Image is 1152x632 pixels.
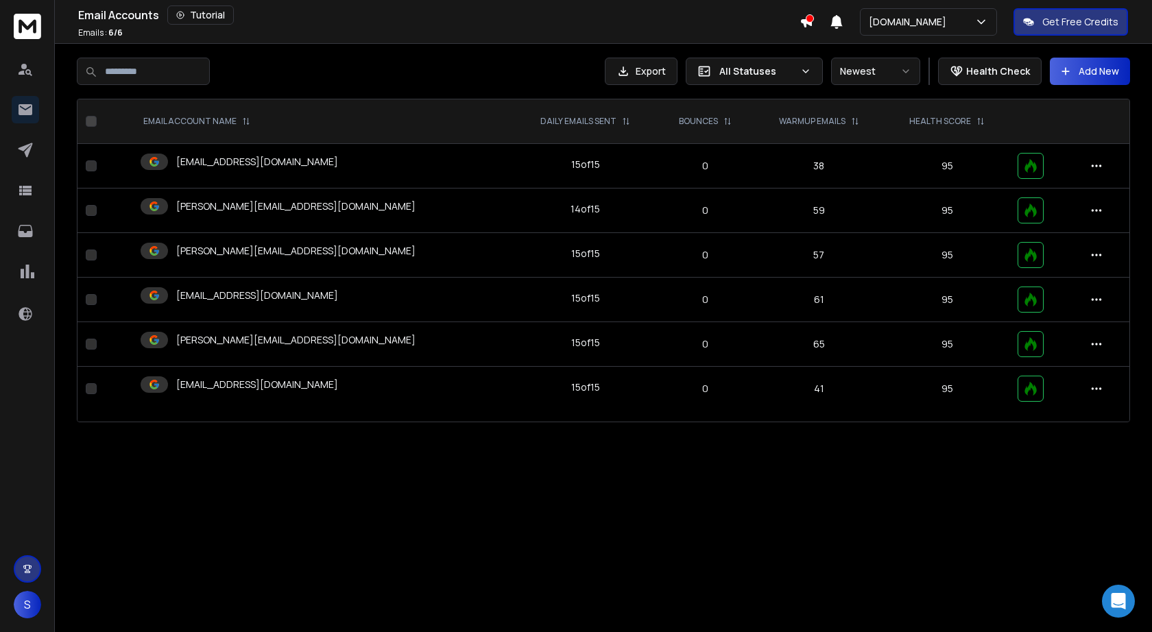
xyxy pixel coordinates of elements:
div: 15 of 15 [571,291,600,305]
div: 14 of 15 [571,202,600,216]
td: 59 [754,189,885,233]
div: 15 of 15 [571,247,600,260]
p: DAILY EMAILS SENT [540,116,616,127]
p: BOUNCES [679,116,718,127]
td: 95 [885,144,1009,189]
p: Get Free Credits [1042,15,1118,29]
button: Health Check [938,58,1042,85]
td: 95 [885,278,1009,322]
button: S [14,591,41,618]
button: Newest [831,58,920,85]
div: Email Accounts [78,5,800,25]
p: [PERSON_NAME][EMAIL_ADDRESS][DOMAIN_NAME] [176,199,416,213]
p: [EMAIL_ADDRESS][DOMAIN_NAME] [176,378,338,391]
p: [EMAIL_ADDRESS][DOMAIN_NAME] [176,155,338,169]
p: [PERSON_NAME][EMAIL_ADDRESS][DOMAIN_NAME] [176,333,416,347]
p: Health Check [966,64,1030,78]
p: 0 [666,248,745,262]
p: 0 [666,293,745,306]
button: Tutorial [167,5,234,25]
div: 15 of 15 [571,380,600,394]
div: 15 of 15 [571,158,600,171]
td: 41 [754,367,885,411]
td: 95 [885,367,1009,411]
button: Export [605,58,677,85]
p: All Statuses [719,64,795,78]
p: 0 [666,337,745,351]
p: Emails : [78,27,123,38]
div: 15 of 15 [571,336,600,350]
td: 65 [754,322,885,367]
p: 0 [666,382,745,396]
td: 38 [754,144,885,189]
p: 0 [666,159,745,173]
button: Get Free Credits [1013,8,1128,36]
span: 6 / 6 [108,27,123,38]
td: 95 [885,233,1009,278]
td: 61 [754,278,885,322]
p: [EMAIL_ADDRESS][DOMAIN_NAME] [176,289,338,302]
td: 57 [754,233,885,278]
button: Add New [1050,58,1130,85]
p: WARMUP EMAILS [779,116,845,127]
td: 95 [885,322,1009,367]
p: [PERSON_NAME][EMAIL_ADDRESS][DOMAIN_NAME] [176,244,416,258]
div: EMAIL ACCOUNT NAME [143,116,250,127]
p: 0 [666,204,745,217]
div: Open Intercom Messenger [1102,585,1135,618]
p: [DOMAIN_NAME] [869,15,952,29]
td: 95 [885,189,1009,233]
p: HEALTH SCORE [909,116,971,127]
